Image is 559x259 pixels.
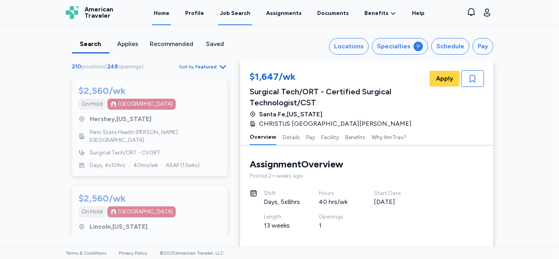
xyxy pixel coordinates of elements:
[259,110,322,119] span: Santa Fe , [US_STATE]
[377,42,410,51] div: Specialties
[90,162,125,169] span: Days, 4x10hrs
[306,129,315,145] button: Pay
[430,71,460,86] button: Apply
[82,100,103,108] div: On Hold
[179,64,194,70] span: Sort by
[264,213,300,221] div: Length
[133,162,158,169] span: 40 hrs/wk
[250,70,428,84] div: $1,647/wk
[319,213,355,221] div: Openings
[250,158,343,171] div: Assignment Overview
[374,197,410,207] div: [DATE]
[264,221,300,230] div: 13 weeks
[220,9,250,17] div: Job Search
[112,39,143,49] div: Applies
[90,149,160,157] span: Surgical Tech/ORT - CVORT
[329,38,369,55] button: Locations
[264,197,300,207] div: Days, 5x8hrs
[150,39,193,49] div: Recommended
[85,6,113,19] span: American Traveler
[431,38,469,55] button: Schedule
[79,192,126,205] div: $2,560/wk
[79,84,126,97] div: $2,560/wk
[250,86,428,108] div: Surgical Tech/ORT - Certified Surgical Technologist/CST
[436,74,453,83] span: Apply
[75,39,106,49] div: Search
[160,250,224,256] span: © 2025 American Traveler, LLC
[90,222,147,231] span: Lincoln , [US_STATE]
[81,63,105,70] span: positions
[319,221,355,230] div: 1
[166,162,200,169] span: ASAP ( 13 wks)
[364,9,396,17] a: Benefits
[371,129,406,145] button: Why AmTrav?
[321,129,339,145] button: Facility
[66,250,106,256] a: Terms & Conditions
[118,100,173,108] div: [GEOGRAPHIC_DATA]
[179,62,228,72] button: Sort byFeatured
[264,189,300,197] div: Shift
[90,114,151,124] span: Hershey , [US_STATE]
[250,129,276,145] button: Overview
[250,172,484,180] div: Posted 2+ weeks ago
[478,42,488,51] div: Pay
[374,189,410,197] div: Start Date
[72,63,81,70] span: 210
[218,1,252,25] a: Job Search
[118,63,142,70] span: openings
[66,6,78,19] img: Logo
[119,250,147,256] a: Privacy Policy
[107,63,118,70] span: 248
[364,9,388,17] span: Benefits
[195,64,217,70] span: Featured
[345,129,365,145] button: Benefits
[152,1,171,25] a: Home
[82,208,103,216] div: On Hold
[259,119,412,129] span: CHRISTUS [GEOGRAPHIC_DATA][PERSON_NAME]
[118,208,173,216] div: [GEOGRAPHIC_DATA]
[72,63,147,71] div: ( )
[319,197,355,207] div: 40 hrs/wk
[473,38,493,55] button: Pay
[334,42,364,51] div: Locations
[319,189,355,197] div: Hours
[283,129,300,145] button: Details
[90,129,221,144] span: Penn State Health [PERSON_NAME][GEOGRAPHIC_DATA]
[372,38,428,55] button: Specialties
[436,42,464,51] div: Schedule
[200,39,231,49] div: Saved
